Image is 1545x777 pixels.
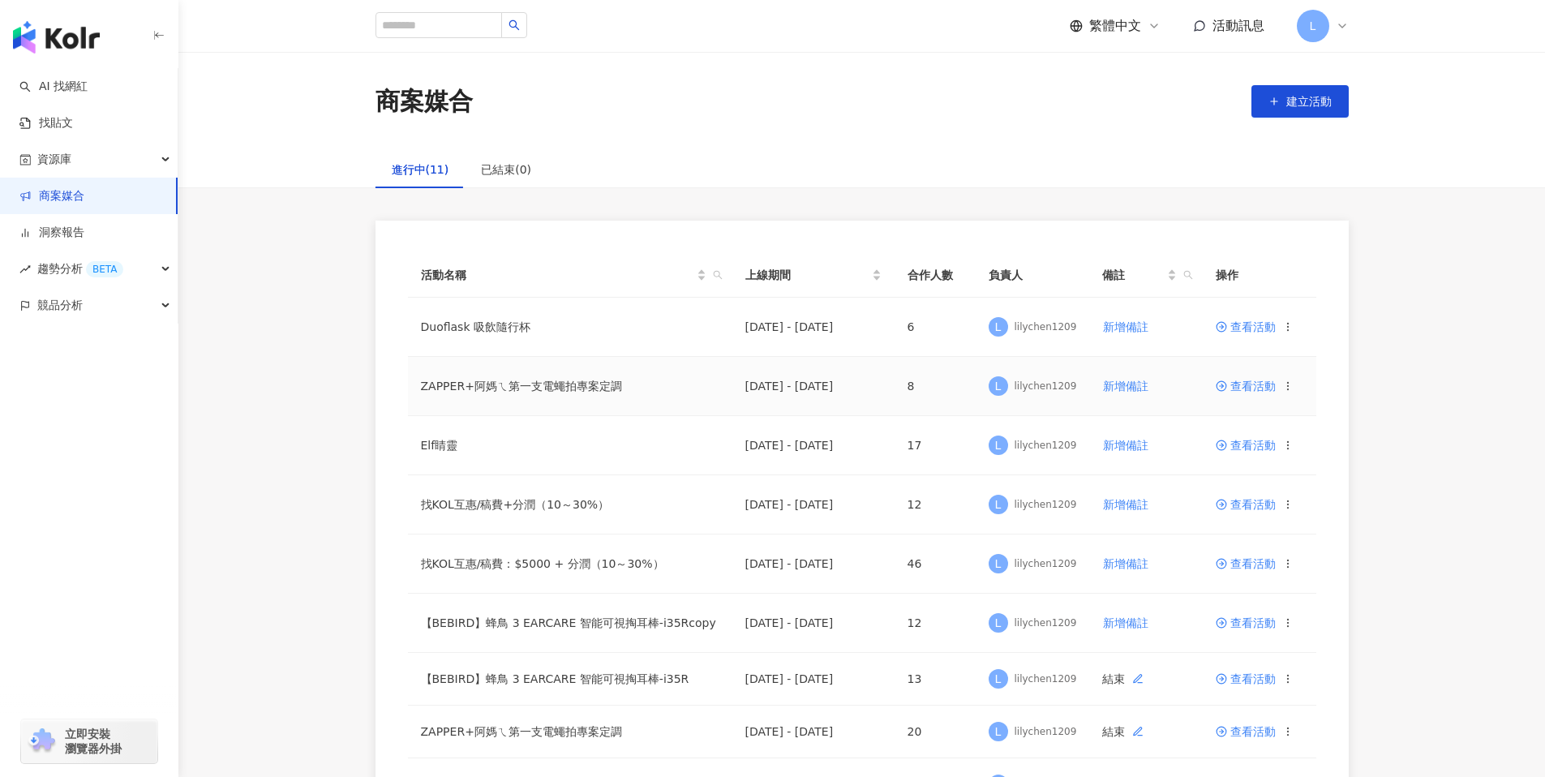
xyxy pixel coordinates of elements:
[1103,616,1148,629] span: 新增備註
[1015,498,1077,512] div: lilychen1209
[732,298,895,357] td: [DATE] - [DATE]
[1102,370,1149,402] button: 新增備註
[1216,499,1276,510] a: 查看活動
[86,261,123,277] div: BETA
[995,436,1002,454] span: L
[995,496,1002,513] span: L
[1015,672,1077,686] div: lilychen1209
[995,377,1002,395] span: L
[1216,617,1276,629] a: 查看活動
[408,357,732,416] td: ZAPPER+阿媽ㄟ第一支電蠅拍專案定調
[995,670,1002,688] span: L
[1203,253,1316,298] th: 操作
[19,264,31,275] span: rise
[1183,270,1193,280] span: search
[19,79,88,95] a: searchAI 找網紅
[976,253,1090,298] th: 負責人
[37,287,83,324] span: 競品分析
[1102,266,1163,284] span: 備註
[995,555,1002,573] span: L
[1103,380,1148,393] span: 新增備註
[995,723,1002,741] span: L
[1015,557,1077,571] div: lilychen1209
[1102,666,1151,692] span: 結束
[1212,18,1264,33] span: 活動訊息
[37,141,71,178] span: 資源庫
[1216,558,1276,569] a: 查看活動
[895,475,976,534] td: 12
[1103,557,1148,570] span: 新增備註
[1102,311,1149,343] button: 新增備註
[895,534,976,594] td: 46
[408,298,732,357] td: Duoflask 吸飲隨行杯
[710,263,726,287] span: search
[37,251,123,287] span: 趨勢分析
[1216,673,1276,685] a: 查看活動
[895,298,976,357] td: 6
[1015,616,1077,630] div: lilychen1209
[732,357,895,416] td: [DATE] - [DATE]
[995,614,1002,632] span: L
[745,266,869,284] span: 上線期間
[1102,429,1149,461] button: 新增備註
[1089,253,1202,298] th: 備註
[1216,440,1276,451] span: 查看活動
[1103,320,1148,333] span: 新增備註
[509,19,520,31] span: search
[408,706,732,758] td: ZAPPER+阿媽ㄟ第一支電蠅拍專案定調
[1216,726,1276,737] a: 查看活動
[1015,725,1077,739] div: lilychen1209
[19,115,73,131] a: 找貼文
[895,594,976,653] td: 12
[1015,439,1077,453] div: lilychen1209
[1180,263,1196,287] span: search
[895,357,976,416] td: 8
[713,270,723,280] span: search
[408,416,732,475] td: Elf睛靈
[1089,17,1141,35] span: 繁體中文
[376,84,473,118] div: 商案媒合
[19,188,84,204] a: 商案媒合
[995,318,1002,336] span: L
[1102,547,1149,580] button: 新增備註
[1216,321,1276,333] a: 查看活動
[1015,320,1077,334] div: lilychen1209
[408,594,732,653] td: 【BEBIRD】蜂鳥 3 EARCARE 智能可視掏耳棒-i35Rcopy
[732,653,895,706] td: [DATE] - [DATE]
[1015,380,1077,393] div: lilychen1209
[1102,719,1151,745] span: 結束
[26,728,58,754] img: chrome extension
[408,534,732,594] td: 找KOL互惠/稿費：$5000 + 分潤（10～30%）
[408,653,732,706] td: 【BEBIRD】蜂鳥 3 EARCARE 智能可視掏耳棒-i35R
[1102,607,1149,639] button: 新增備註
[732,706,895,758] td: [DATE] - [DATE]
[13,21,100,54] img: logo
[481,161,531,178] div: 已結束(0)
[732,475,895,534] td: [DATE] - [DATE]
[732,594,895,653] td: [DATE] - [DATE]
[732,253,895,298] th: 上線期間
[1216,380,1276,392] a: 查看活動
[895,416,976,475] td: 17
[1103,498,1148,511] span: 新增備註
[408,475,732,534] td: 找KOL互惠/稿費+分潤（10～30%）
[21,719,157,763] a: chrome extension立即安裝 瀏覽器外掛
[732,534,895,594] td: [DATE] - [DATE]
[1103,439,1148,452] span: 新增備註
[895,653,976,706] td: 13
[1286,95,1332,108] span: 建立活動
[895,253,976,298] th: 合作人數
[1310,17,1316,35] span: L
[65,727,122,756] span: 立即安裝 瀏覽器外掛
[19,225,84,241] a: 洞察報告
[1251,85,1349,118] button: 建立活動
[392,161,449,178] div: 進行中(11)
